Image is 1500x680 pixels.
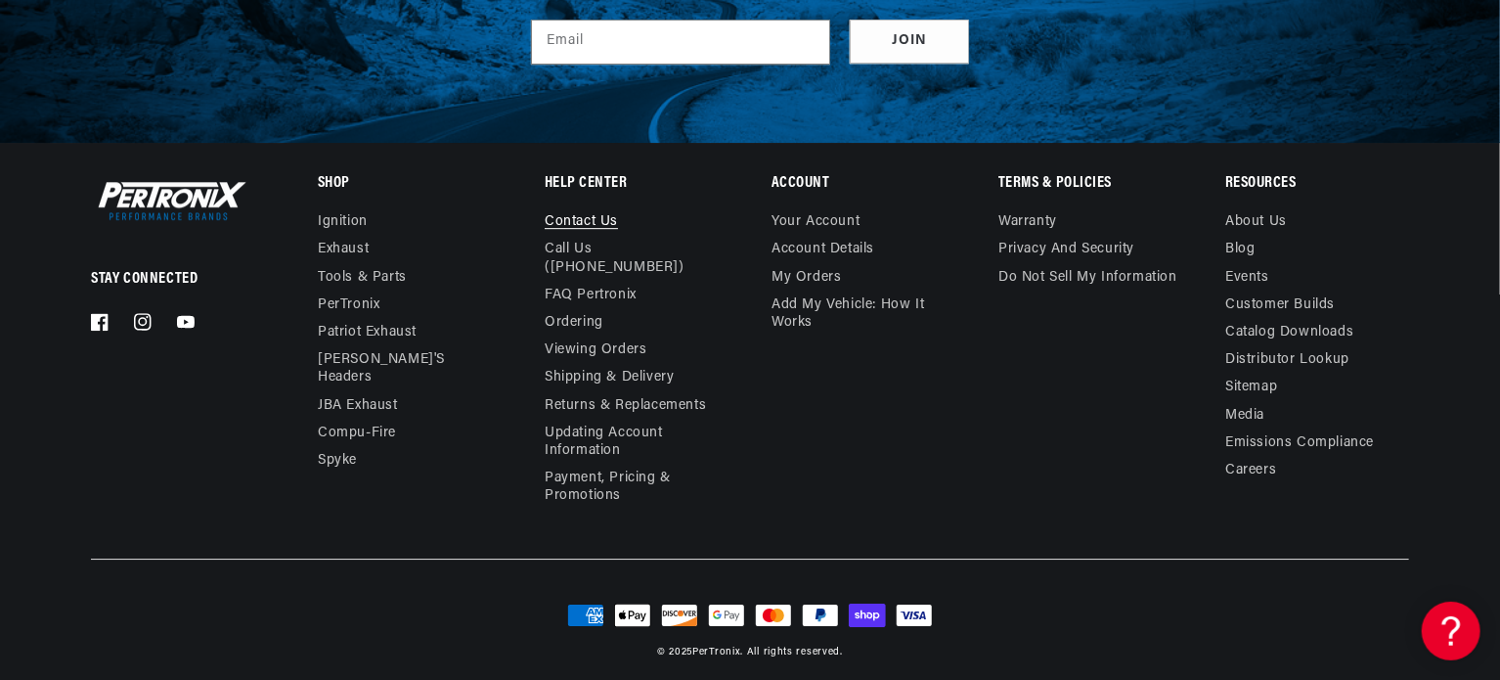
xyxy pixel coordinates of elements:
small: All rights reserved. [747,647,843,657]
a: Your account [772,213,860,236]
a: My orders [772,264,841,292]
input: Email [532,21,829,64]
a: Spyke [318,447,357,475]
a: JBA Exhaust [318,392,398,420]
a: PerTronix [692,647,740,657]
a: Catalog Downloads [1225,319,1353,346]
a: Updating Account Information [545,420,713,465]
a: Call Us ([PHONE_NUMBER]) [545,236,713,281]
img: Pertronix [91,177,247,224]
a: Events [1225,264,1269,292]
a: Compu-Fire [318,420,396,447]
a: Viewing Orders [545,337,646,364]
a: Shipping & Delivery [545,364,674,391]
a: Exhaust [318,236,369,263]
a: Careers [1225,457,1276,484]
a: Do not sell my information [998,264,1177,292]
p: Stay Connected [91,269,254,290]
a: Account details [772,236,874,263]
a: Add My Vehicle: How It Works [772,292,954,337]
a: Sitemap [1225,374,1277,401]
a: Contact us [545,213,618,236]
a: Privacy and Security [998,236,1134,263]
a: Ignition [318,213,368,236]
a: Payment, Pricing & Promotions [545,465,728,510]
a: Distributor Lookup [1225,346,1349,374]
a: Blog [1225,236,1255,263]
a: Media [1225,402,1264,430]
a: Tools & Parts [318,264,407,292]
a: FAQ Pertronix [545,282,637,309]
button: Subscribe [850,20,969,64]
a: Warranty [998,213,1057,236]
a: Customer Builds [1225,292,1335,319]
a: Emissions compliance [1225,430,1374,457]
a: [PERSON_NAME]'s Headers [318,346,486,391]
a: PerTronix [318,292,379,319]
a: Returns & Replacements [545,392,706,420]
small: © 2025 . [657,647,743,657]
a: Ordering [545,309,603,337]
a: About Us [1225,213,1287,236]
a: Patriot Exhaust [318,319,417,346]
